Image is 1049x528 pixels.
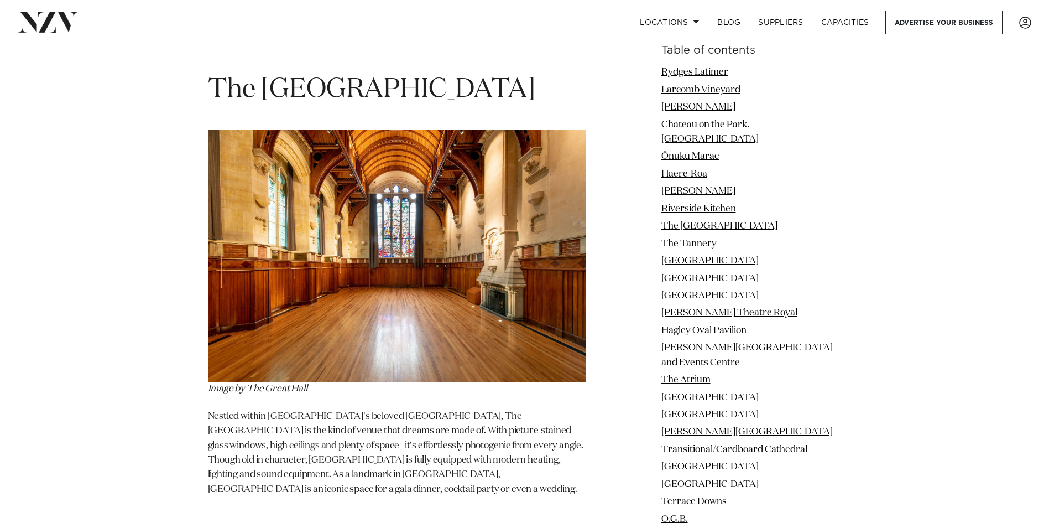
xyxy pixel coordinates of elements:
[661,343,833,367] a: [PERSON_NAME][GEOGRAPHIC_DATA] and Events Centre
[885,11,1003,34] a: Advertise your business
[708,11,749,34] a: BLOG
[661,204,736,214] a: Riverside Kitchen
[661,427,833,437] a: [PERSON_NAME][GEOGRAPHIC_DATA]
[661,120,759,143] a: Chateau on the Park, [GEOGRAPHIC_DATA]
[661,445,807,454] a: Transitional/Cardboard Cathedral
[661,392,759,402] a: [GEOGRAPHIC_DATA]
[208,410,586,511] p: Nestled within [GEOGRAPHIC_DATA]'s beloved [GEOGRAPHIC_DATA], The [GEOGRAPHIC_DATA] is the kind o...
[661,187,735,196] a: [PERSON_NAME]
[661,497,727,506] a: Terrace Downs
[661,169,707,179] a: Haere-Roa
[661,85,740,94] a: Larcomb Vineyard
[661,326,747,335] a: Hagley Oval Pavilion
[812,11,878,34] a: Capacities
[208,76,535,103] span: The [GEOGRAPHIC_DATA]
[661,375,711,385] a: The Atrium
[661,256,759,266] a: [GEOGRAPHIC_DATA]
[661,102,735,112] a: [PERSON_NAME]
[18,12,78,32] img: nzv-logo.png
[631,11,708,34] a: Locations
[661,221,777,231] a: The [GEOGRAPHIC_DATA]
[749,11,812,34] a: SUPPLIERS
[661,152,719,161] a: Ōnuku Marae
[208,384,307,394] span: Image by The Great Hall
[661,308,797,318] a: [PERSON_NAME] Theatre Royal
[661,45,842,56] h6: Table of contents
[661,273,759,283] a: [GEOGRAPHIC_DATA]
[661,410,759,420] a: [GEOGRAPHIC_DATA]
[661,480,759,489] a: [GEOGRAPHIC_DATA]
[661,514,688,524] a: O.G.B.
[661,68,728,77] a: Rydges Latimer
[661,239,717,248] a: The Tannery
[661,291,759,301] a: [GEOGRAPHIC_DATA]
[661,462,759,472] a: [GEOGRAPHIC_DATA]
